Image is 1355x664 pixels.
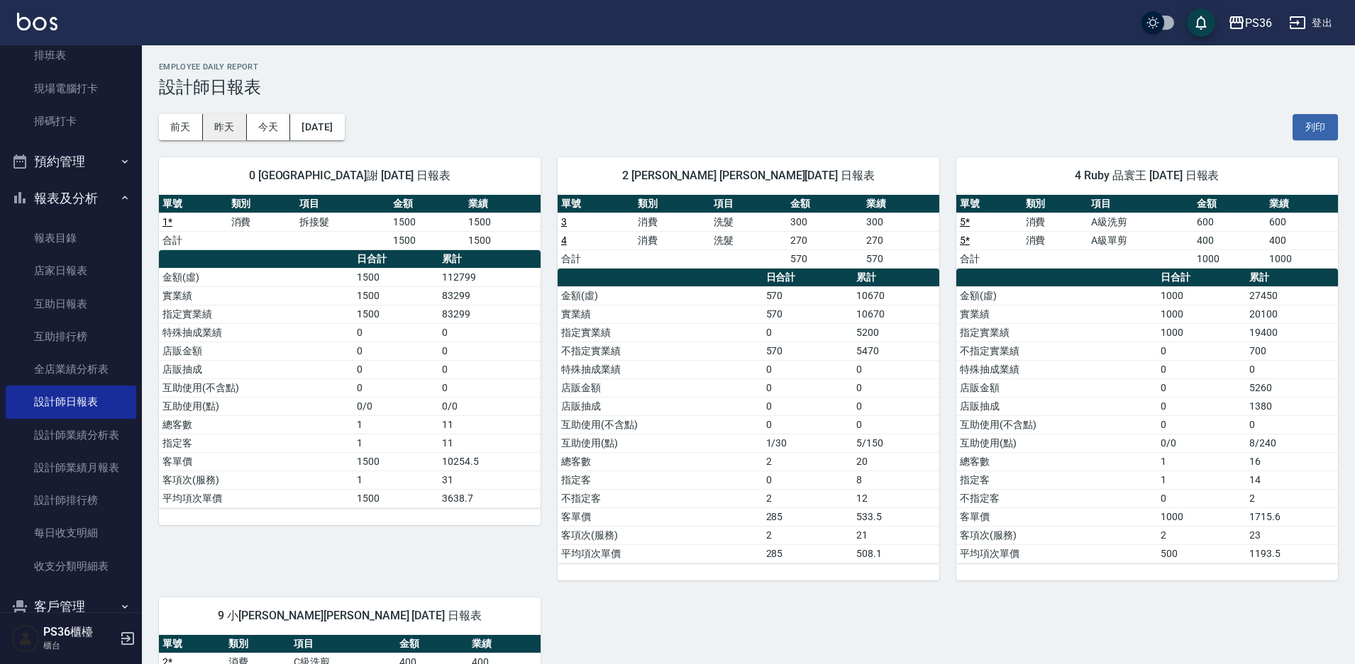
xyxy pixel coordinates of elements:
th: 項目 [290,635,396,653]
td: 客單價 [159,452,353,471]
td: 2 [763,489,853,507]
td: 平均項次單價 [956,544,1157,563]
td: 客項次(服務) [956,526,1157,544]
table: a dense table [558,195,939,269]
td: 5/150 [853,434,939,452]
th: 單號 [159,635,225,653]
td: 570 [763,305,853,323]
td: 1500 [465,213,541,231]
button: 列印 [1293,114,1338,140]
td: 洗髮 [710,213,787,231]
th: 項目 [1088,195,1193,213]
td: 285 [763,507,853,526]
td: 20100 [1246,305,1338,323]
th: 金額 [396,635,468,653]
table: a dense table [956,195,1338,269]
div: PS36 [1245,14,1272,32]
td: 600 [1266,213,1338,231]
td: 16 [1246,452,1338,471]
td: 指定實業績 [159,305,353,323]
th: 類別 [228,195,297,213]
td: 1193.5 [1246,544,1338,563]
h3: 設計師日報表 [159,77,1338,97]
td: 平均項次單價 [558,544,763,563]
td: 1000 [1266,249,1338,268]
td: 8/240 [1246,434,1338,452]
td: 金額(虛) [956,286,1157,305]
td: 1715.6 [1246,507,1338,526]
td: 1 [1157,471,1246,489]
td: 10670 [853,305,939,323]
td: 21 [853,526,939,544]
td: 1500 [353,305,439,323]
td: 1000 [1157,507,1246,526]
td: 2 [1157,526,1246,544]
td: 指定客 [956,471,1157,489]
td: 總客數 [558,452,763,471]
button: 昨天 [203,114,247,140]
td: 0/0 [1157,434,1246,452]
td: 700 [1246,342,1338,360]
td: 不指定客 [956,489,1157,507]
td: 互助使用(點) [956,434,1157,452]
td: 總客數 [956,452,1157,471]
th: 金額 [787,195,863,213]
td: 1 [353,434,439,452]
td: 0 [853,415,939,434]
td: 合計 [558,249,634,268]
td: 店販抽成 [956,397,1157,415]
td: 實業績 [956,305,1157,323]
td: 0 [1157,342,1246,360]
td: 1 [353,415,439,434]
td: 總客數 [159,415,353,434]
td: 互助使用(不含點) [159,378,353,397]
td: 0 [853,397,939,415]
td: 不指定實業績 [558,342,763,360]
button: 登出 [1283,10,1338,36]
button: 今天 [247,114,291,140]
td: 1500 [465,231,541,249]
td: 0 [763,415,853,434]
td: 店販金額 [956,378,1157,397]
td: 1500 [353,268,439,286]
th: 累計 [1246,269,1338,287]
h5: PS36櫃檯 [43,625,116,639]
td: 0 [763,378,853,397]
td: 店販抽成 [159,360,353,378]
td: 400 [1266,231,1338,249]
td: 570 [763,342,853,360]
td: 金額(虛) [159,268,353,286]
th: 項目 [296,195,389,213]
td: 互助使用(不含點) [558,415,763,434]
button: 報表及分析 [6,180,136,217]
a: 互助排行榜 [6,320,136,353]
td: 270 [863,231,939,249]
td: 0 [1157,360,1246,378]
td: 客單價 [558,507,763,526]
th: 累計 [438,250,541,269]
td: 14 [1246,471,1338,489]
td: 83299 [438,286,541,305]
table: a dense table [558,269,939,563]
th: 單號 [558,195,634,213]
td: 10254.5 [438,452,541,471]
td: 指定客 [558,471,763,489]
td: 0 [438,342,541,360]
td: 1/30 [763,434,853,452]
td: 店販金額 [159,342,353,360]
td: 83299 [438,305,541,323]
td: 不指定客 [558,489,763,507]
button: [DATE] [290,114,344,140]
td: 1380 [1246,397,1338,415]
th: 業績 [465,195,541,213]
td: 指定實業績 [956,323,1157,342]
th: 累計 [853,269,939,287]
td: 20 [853,452,939,471]
th: 金額 [389,195,465,213]
td: 互助使用(點) [558,434,763,452]
td: 1500 [389,231,465,249]
th: 日合計 [353,250,439,269]
td: 拆接髮 [296,213,389,231]
td: 1500 [353,286,439,305]
td: 270 [787,231,863,249]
